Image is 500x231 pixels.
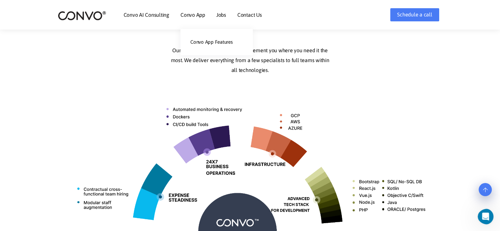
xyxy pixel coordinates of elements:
[124,12,169,17] a: Convo AI Consulting
[237,12,262,17] a: Contact Us
[390,8,439,21] a: Schedule a call
[68,46,433,75] p: Our services are designed to complement you where you need it the most. We deliver everything fro...
[180,12,205,17] a: Convo App
[58,11,106,21] img: logo_2.png
[180,35,253,49] a: Convo App Features
[478,209,498,224] iframe: Intercom live chat
[216,12,226,17] a: Jobs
